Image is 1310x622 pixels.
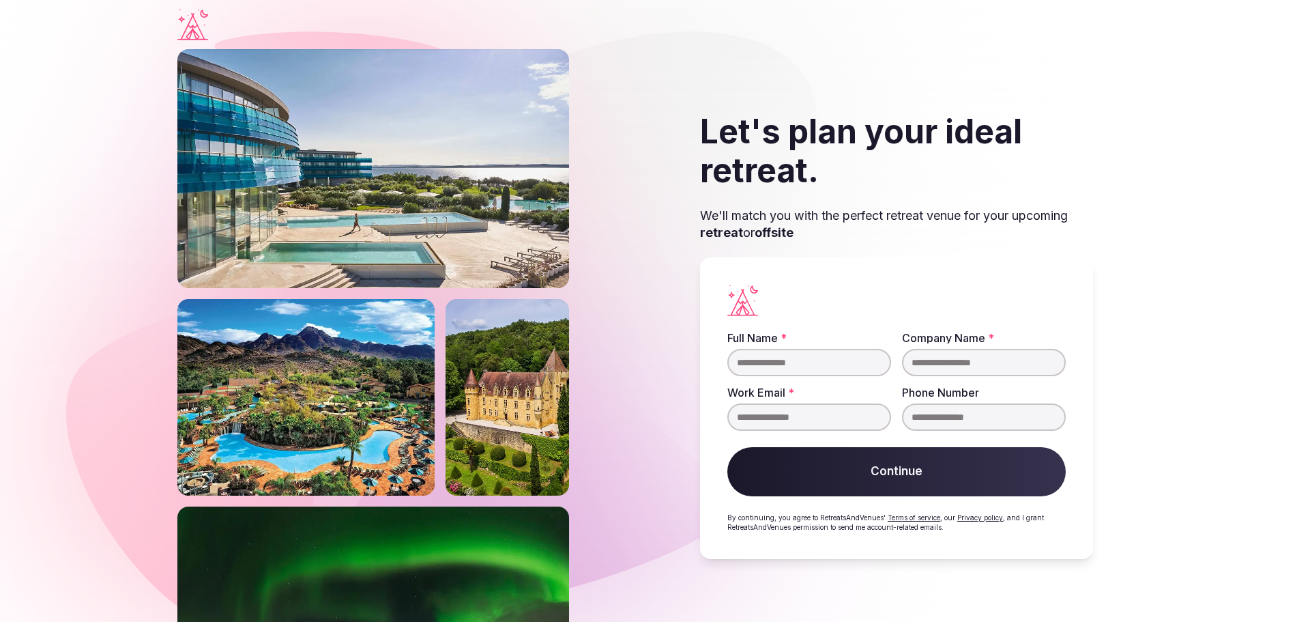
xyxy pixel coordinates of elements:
strong: retreat [700,225,743,240]
h2: Let's plan your ideal retreat. [700,112,1093,190]
a: Terms of service [888,513,940,522]
strong: offsite [755,225,794,240]
img: Falkensteiner outdoor resort with pools [177,49,569,288]
label: Company Name [902,333,1066,343]
label: Full Name [727,333,891,343]
label: Phone Number [902,387,1066,398]
p: We'll match you with the perfect retreat venue for your upcoming or [700,207,1093,241]
a: Visit the homepage [177,9,208,40]
img: Phoenix river ranch resort [177,299,435,496]
label: Work Email [727,387,891,398]
a: Privacy policy [957,513,1003,522]
p: By continuing, you agree to RetreatsAndVenues' , our , and I grant RetreatsAndVenues permission t... [727,513,1066,532]
img: Castle on a slope [446,299,569,496]
button: Continue [727,447,1066,496]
